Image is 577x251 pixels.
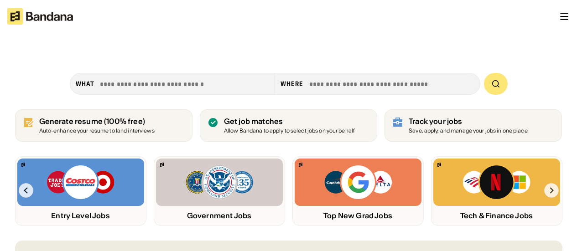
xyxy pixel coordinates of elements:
[385,109,562,142] a: Track your jobs Save, apply, and manage your jobs in one place
[544,183,559,198] img: Right Arrow
[299,163,302,167] img: Bandana logo
[160,163,164,167] img: Bandana logo
[431,156,562,226] a: Bandana logoBank of America, Netflix, Microsoft logosTech & Finance Jobs
[17,211,144,220] div: Entry Level Jobs
[224,117,355,126] div: Get job matches
[15,156,146,226] a: Bandana logoTrader Joe’s, Costco, Target logosEntry Level Jobs
[39,117,155,126] div: Generate resume
[19,183,33,198] img: Left Arrow
[224,128,355,134] div: Allow Bandana to apply to select jobs on your behalf
[104,117,145,126] span: (100% free)
[281,80,304,88] div: Where
[46,164,115,200] img: Trader Joe’s, Costco, Target logos
[7,8,73,25] img: Bandana logotype
[39,128,155,134] div: Auto-enhance your resume to land interviews
[76,80,94,88] div: what
[295,211,421,220] div: Top New Grad Jobs
[409,117,528,126] div: Track your jobs
[462,164,531,200] img: Bank of America, Netflix, Microsoft logos
[292,156,424,226] a: Bandana logoCapital One, Google, Delta logosTop New Grad Jobs
[154,156,285,226] a: Bandana logoFBI, DHS, MWRD logosGovernment Jobs
[15,109,192,142] a: Generate resume (100% free)Auto-enhance your resume to land interviews
[156,211,283,220] div: Government Jobs
[437,163,441,167] img: Bandana logo
[323,164,393,200] img: Capital One, Google, Delta logos
[185,164,254,200] img: FBI, DHS, MWRD logos
[409,128,528,134] div: Save, apply, and manage your jobs in one place
[433,211,560,220] div: Tech & Finance Jobs
[200,109,377,142] a: Get job matches Allow Bandana to apply to select jobs on your behalf
[21,163,25,167] img: Bandana logo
